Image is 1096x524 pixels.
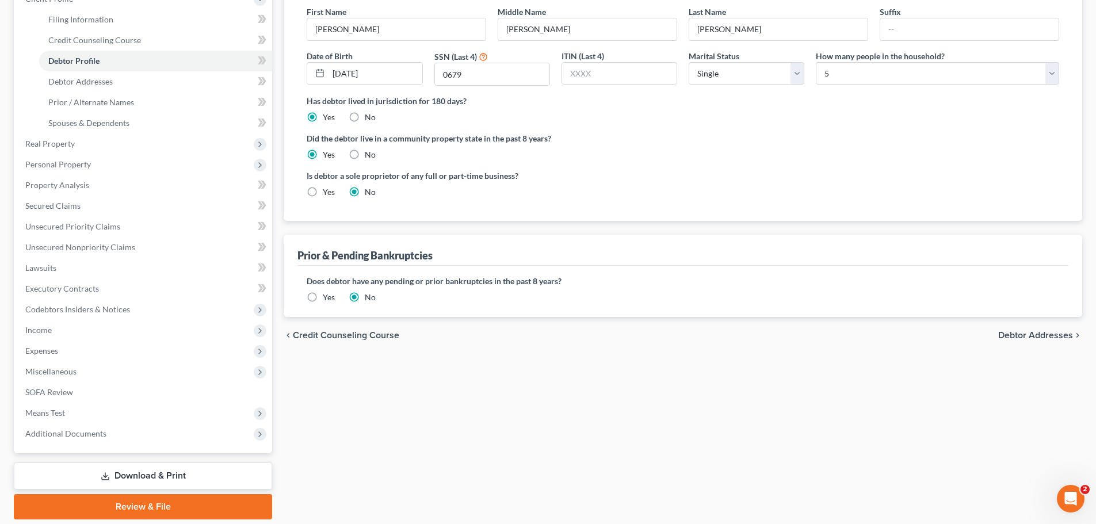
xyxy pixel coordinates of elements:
a: Lawsuits [16,258,272,278]
a: Unsecured Priority Claims [16,216,272,237]
span: Prior / Alternate Names [48,97,134,107]
a: Debtor Profile [39,51,272,71]
span: Income [25,325,52,335]
span: Means Test [25,408,65,418]
a: Spouses & Dependents [39,113,272,133]
i: chevron_left [284,331,293,340]
a: Executory Contracts [16,278,272,299]
a: Unsecured Nonpriority Claims [16,237,272,258]
span: Lawsuits [25,263,56,273]
a: Review & File [14,494,272,519]
label: Is debtor a sole proprietor of any full or part-time business? [307,170,677,182]
span: Personal Property [25,159,91,169]
span: Filing Information [48,14,113,24]
span: Credit Counseling Course [48,35,141,45]
label: Has debtor lived in jurisdiction for 180 days? [307,95,1059,107]
input: -- [307,18,486,40]
label: Suffix [880,6,901,18]
a: Download & Print [14,462,272,489]
a: Property Analysis [16,175,272,196]
input: M.I [498,18,677,40]
label: Did the debtor live in a community property state in the past 8 years? [307,132,1059,144]
a: Secured Claims [16,196,272,216]
label: First Name [307,6,346,18]
input: XXXX [435,63,549,85]
span: Spouses & Dependents [48,118,129,128]
input: MM/DD/YYYY [329,63,422,85]
input: XXXX [562,63,677,85]
label: No [365,186,376,198]
label: Last Name [689,6,726,18]
label: No [365,149,376,160]
span: Additional Documents [25,429,106,438]
label: ITIN (Last 4) [562,50,604,62]
label: Middle Name [498,6,546,18]
span: Real Property [25,139,75,148]
input: -- [689,18,868,40]
label: Yes [323,186,335,198]
a: Prior / Alternate Names [39,92,272,113]
label: Does debtor have any pending or prior bankruptcies in the past 8 years? [307,275,1059,287]
span: Debtor Profile [48,56,100,66]
label: Marital Status [689,50,739,62]
a: Debtor Addresses [39,71,272,92]
span: Debtor Addresses [998,331,1073,340]
iframe: Intercom live chat [1057,485,1084,512]
button: chevron_left Credit Counseling Course [284,331,399,340]
span: Property Analysis [25,180,89,190]
span: Credit Counseling Course [293,331,399,340]
i: chevron_right [1073,331,1082,340]
span: Debtor Addresses [48,77,113,86]
span: Codebtors Insiders & Notices [25,304,130,314]
span: Executory Contracts [25,284,99,293]
a: SOFA Review [16,382,272,403]
label: No [365,292,376,303]
span: Miscellaneous [25,366,77,376]
span: Expenses [25,346,58,355]
span: Secured Claims [25,201,81,211]
button: Debtor Addresses chevron_right [998,331,1082,340]
span: 2 [1080,485,1090,494]
label: Yes [323,292,335,303]
span: Unsecured Priority Claims [25,221,120,231]
label: Yes [323,112,335,123]
label: No [365,112,376,123]
input: -- [880,18,1059,40]
label: SSN (Last 4) [434,51,477,63]
label: Date of Birth [307,50,353,62]
a: Filing Information [39,9,272,30]
div: Prior & Pending Bankruptcies [297,248,433,262]
a: Credit Counseling Course [39,30,272,51]
span: SOFA Review [25,387,73,397]
span: Unsecured Nonpriority Claims [25,242,135,252]
label: Yes [323,149,335,160]
label: How many people in the household? [816,50,945,62]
